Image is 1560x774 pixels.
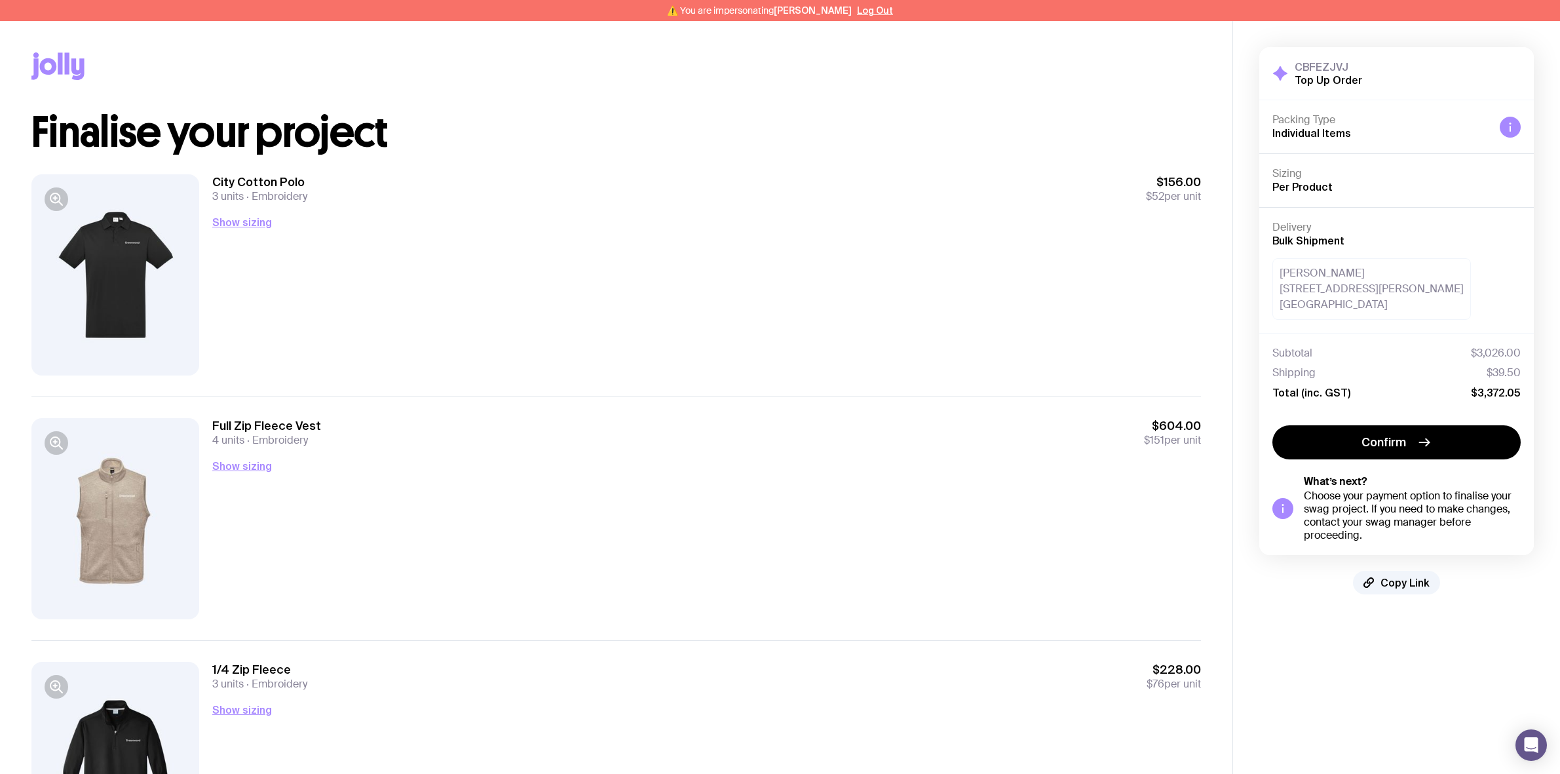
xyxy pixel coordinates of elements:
span: $604.00 [1144,418,1201,434]
span: Copy Link [1380,576,1430,589]
span: $39.50 [1487,366,1521,379]
h3: Full Zip Fleece Vest [212,418,321,434]
span: Embroidery [244,677,307,691]
span: $156.00 [1146,174,1201,190]
span: Embroidery [244,189,307,203]
span: Embroidery [244,433,308,447]
span: Bulk Shipment [1272,235,1344,246]
span: $52 [1146,189,1164,203]
span: ⚠️ You are impersonating [667,5,852,16]
span: 4 units [212,433,244,447]
span: 3 units [212,677,244,691]
span: 3 units [212,189,244,203]
h2: Top Up Order [1295,73,1362,87]
button: Show sizing [212,458,272,474]
span: Subtotal [1272,347,1312,360]
div: Open Intercom Messenger [1515,729,1547,761]
div: Choose your payment option to finalise your swag project. If you need to make changes, contact yo... [1304,490,1521,542]
h1: Finalise your project [31,111,1201,153]
span: $3,372.05 [1471,386,1521,399]
span: Total (inc. GST) [1272,386,1350,399]
button: Show sizing [212,214,272,230]
span: Shipping [1272,366,1316,379]
div: [PERSON_NAME] [STREET_ADDRESS][PERSON_NAME] [GEOGRAPHIC_DATA] [1272,258,1471,320]
h3: 1/4 Zip Fleece [212,662,307,678]
button: Show sizing [212,702,272,718]
span: per unit [1146,190,1201,203]
span: Individual Items [1272,127,1351,139]
span: Per Product [1272,181,1333,193]
h4: Sizing [1272,167,1521,180]
span: per unit [1144,434,1201,447]
span: $76 [1147,677,1164,691]
h3: CBFEZJVJ [1295,60,1362,73]
span: Confirm [1361,435,1406,450]
span: $228.00 [1147,662,1201,678]
span: $151 [1144,433,1164,447]
h5: What’s next? [1304,475,1521,488]
button: Log Out [857,5,893,16]
span: [PERSON_NAME] [774,5,852,16]
h4: Delivery [1272,221,1521,234]
h3: City Cotton Polo [212,174,307,190]
span: $3,026.00 [1471,347,1521,360]
h4: Packing Type [1272,113,1489,126]
span: per unit [1147,678,1201,691]
button: Copy Link [1353,571,1440,594]
button: Confirm [1272,425,1521,459]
